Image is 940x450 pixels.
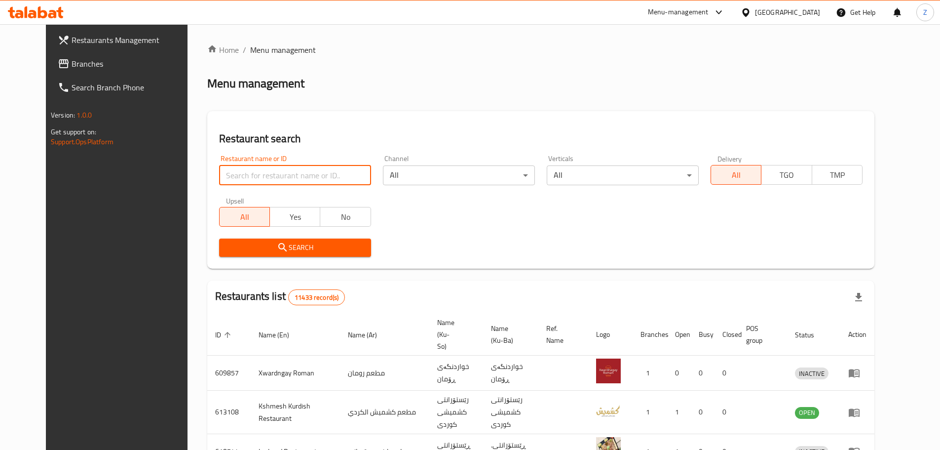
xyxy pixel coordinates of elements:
[50,76,203,99] a: Search Branch Phone
[923,7,927,18] span: Z
[546,323,576,346] span: Ref. Name
[251,356,340,391] td: Xwardngay Roman
[429,391,483,434] td: رێستۆرانتی کشمیشى كوردى
[320,207,371,227] button: No
[227,242,363,254] span: Search
[219,239,371,257] button: Search
[429,356,483,391] td: خواردنگەی ڕۆمان
[795,368,828,379] div: INACTIVE
[491,323,526,346] span: Name (Ku-Ba)
[207,356,251,391] td: 609857
[207,391,251,434] td: 613108
[633,356,667,391] td: 1
[847,286,870,309] div: Export file
[633,314,667,356] th: Branches
[340,391,429,434] td: مطعم كشميش الكردي
[691,356,714,391] td: 0
[746,323,775,346] span: POS group
[226,197,244,204] label: Upsell
[714,314,738,356] th: Closed
[251,391,340,434] td: Kshmesh Kurdish Restaurant
[588,314,633,356] th: Logo
[72,34,195,46] span: Restaurants Management
[755,7,820,18] div: [GEOGRAPHIC_DATA]
[812,165,863,185] button: TMP
[596,398,621,423] img: Kshmesh Kurdish Restaurant
[243,44,246,56] li: /
[795,368,828,379] span: INACTIVE
[848,367,866,379] div: Menu
[207,76,304,91] h2: Menu management
[596,359,621,383] img: Xwardngay Roman
[761,165,812,185] button: TGO
[324,210,367,224] span: No
[717,155,742,162] label: Delivery
[340,356,429,391] td: مطعم رومان
[691,391,714,434] td: 0
[648,6,709,18] div: Menu-management
[547,165,699,185] div: All
[840,314,874,356] th: Action
[207,44,874,56] nav: breadcrumb
[51,135,113,148] a: Support.OpsPlatform
[714,391,738,434] td: 0
[483,356,538,391] td: خواردنگەی ڕۆمان
[795,407,819,419] div: OPEN
[667,356,691,391] td: 0
[51,125,96,138] span: Get support on:
[288,289,345,305] div: Total records count
[72,58,195,70] span: Branches
[207,44,239,56] a: Home
[269,207,320,227] button: Yes
[714,356,738,391] td: 0
[348,329,390,341] span: Name (Ar)
[795,407,819,418] span: OPEN
[848,407,866,418] div: Menu
[72,82,195,93] span: Search Branch Phone
[224,210,266,224] span: All
[667,314,691,356] th: Open
[816,168,859,182] span: TMP
[274,210,316,224] span: Yes
[765,168,808,182] span: TGO
[691,314,714,356] th: Busy
[289,293,344,302] span: 11433 record(s)
[76,109,92,122] span: 1.0.0
[437,317,471,352] span: Name (Ku-So)
[715,168,757,182] span: All
[219,207,270,227] button: All
[51,109,75,122] span: Version:
[50,52,203,76] a: Branches
[250,44,316,56] span: Menu management
[483,391,538,434] td: رێستۆرانتی کشمیشى كوردى
[219,131,863,146] h2: Restaurant search
[667,391,691,434] td: 1
[215,289,345,305] h2: Restaurants list
[259,329,302,341] span: Name (En)
[795,329,827,341] span: Status
[219,165,371,185] input: Search for restaurant name or ID..
[383,165,535,185] div: All
[50,28,203,52] a: Restaurants Management
[711,165,761,185] button: All
[215,329,234,341] span: ID
[633,391,667,434] td: 1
